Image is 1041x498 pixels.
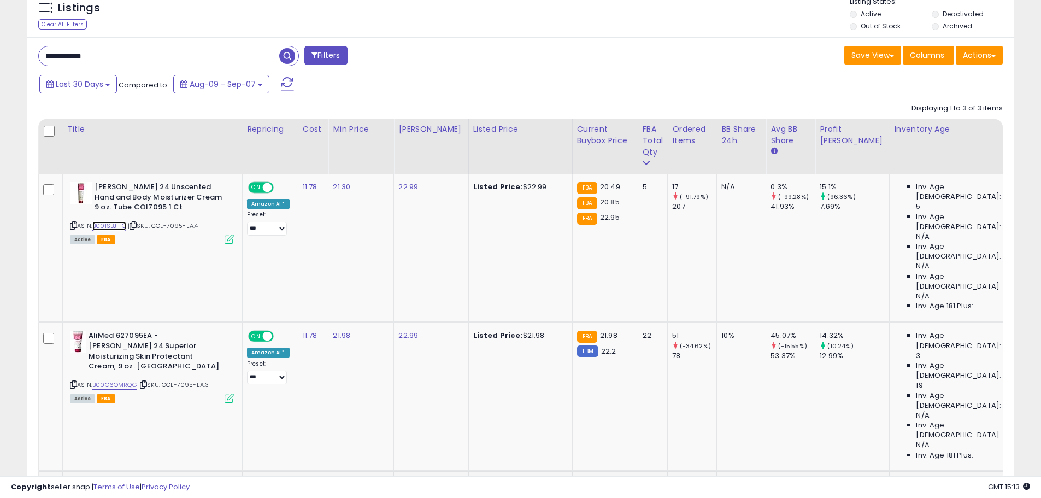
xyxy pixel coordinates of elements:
span: Inv. Age [DEMOGRAPHIC_DATA]: [916,212,1016,232]
span: All listings currently available for purchase on Amazon [70,394,95,403]
span: Inv. Age [DEMOGRAPHIC_DATA]: [916,361,1016,380]
span: 3 [916,351,920,361]
span: Inv. Age [DEMOGRAPHIC_DATA]: [916,182,1016,202]
small: FBM [577,345,598,357]
div: 14.32% [820,331,889,341]
strong: Copyright [11,482,51,492]
div: Amazon AI * [247,348,290,358]
div: Amazon AI * [247,199,290,209]
div: Displaying 1 to 3 of 3 items [911,103,1003,114]
label: Out of Stock [861,21,901,31]
span: 5 [916,202,920,212]
span: 2025-10-8 15:13 GMT [988,482,1030,492]
span: 20.49 [600,181,620,192]
div: Profit [PERSON_NAME] [820,124,885,147]
a: 11.78 [303,181,317,192]
div: Cost [303,124,324,135]
div: FBA Total Qty [643,124,663,158]
span: Inv. Age [DEMOGRAPHIC_DATA]: [916,331,1016,350]
a: 21.30 [333,181,350,192]
button: Columns [903,46,954,65]
a: Privacy Policy [142,482,190,492]
label: Active [861,9,881,19]
span: ON [249,183,263,192]
small: FBA [577,182,597,194]
span: Inv. Age [DEMOGRAPHIC_DATA]-180: [916,272,1016,291]
span: Columns [910,50,944,61]
span: OFF [272,332,290,341]
div: ASIN: [70,182,234,243]
a: 22.99 [398,181,418,192]
div: BB Share 24h. [721,124,761,147]
small: FBA [577,213,597,225]
div: Min Price [333,124,389,135]
a: B00ISBJIFG [92,221,126,231]
span: All listings currently available for purchase on Amazon [70,235,95,244]
span: 22.2 [601,346,616,356]
span: 21.98 [600,330,617,341]
a: Terms of Use [93,482,140,492]
div: Inventory Age [894,124,1020,135]
span: Inv. Age 181 Plus: [916,301,973,311]
div: 78 [672,351,716,361]
div: $22.99 [473,182,564,192]
span: FBA [97,394,115,403]
div: Repricing [247,124,293,135]
span: | SKU: COL-7095-EA.4 [128,221,198,230]
span: Compared to: [119,80,169,90]
span: FBA [97,235,115,244]
span: Last 30 Days [56,79,103,90]
div: 7.69% [820,202,889,212]
div: 15.1% [820,182,889,192]
span: Inv. Age [DEMOGRAPHIC_DATA]: [916,391,1016,411]
button: Actions [956,46,1003,65]
a: B00O6OMRQG [92,380,137,390]
div: 51 [672,331,716,341]
span: Inv. Age [DEMOGRAPHIC_DATA]: [916,242,1016,261]
div: 207 [672,202,716,212]
small: (-99.28%) [778,192,809,201]
div: 10% [721,331,757,341]
small: (-91.79%) [680,192,708,201]
a: 21.98 [333,330,350,341]
span: N/A [916,291,929,301]
label: Deactivated [943,9,984,19]
b: Listed Price: [473,330,523,341]
button: Save View [844,46,901,65]
small: FBA [577,197,597,209]
div: Ordered Items [672,124,712,147]
small: (-34.62%) [680,342,711,350]
small: (96.36%) [827,192,856,201]
div: 17 [672,182,716,192]
div: ASIN: [70,331,234,402]
b: [PERSON_NAME] 24 Unscented Hand and Body Moisturizer Cream 9 oz. Tube COI7095 1 Ct [95,182,227,215]
b: AliMed 627095EA - [PERSON_NAME] 24 Superior Moisturizing Skin Protectant Cream, 9 oz. [GEOGRAPHIC... [89,331,221,374]
img: 41+tsK4SXyL._SL40_.jpg [70,331,86,353]
div: $21.98 [473,331,564,341]
span: N/A [916,411,929,420]
div: [PERSON_NAME] [398,124,463,135]
div: 53.37% [771,351,815,361]
div: 22 [643,331,660,341]
div: Current Buybox Price [577,124,633,147]
small: (10.24%) [827,342,854,350]
div: Title [67,124,238,135]
div: 12.99% [820,351,889,361]
div: 5 [643,182,660,192]
span: OFF [272,183,290,192]
a: 22.99 [398,330,418,341]
h5: Listings [58,1,100,16]
div: Listed Price [473,124,568,135]
span: 20.85 [600,197,620,207]
span: 22.95 [600,212,620,222]
a: 11.78 [303,330,317,341]
div: Clear All Filters [38,19,87,30]
small: FBA [577,331,597,343]
div: Preset: [247,211,290,236]
span: N/A [916,232,929,242]
span: Inv. Age 181 Plus: [916,450,973,460]
div: seller snap | | [11,482,190,493]
div: 45.07% [771,331,815,341]
span: Inv. Age [DEMOGRAPHIC_DATA]-180: [916,420,1016,440]
button: Filters [304,46,347,65]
